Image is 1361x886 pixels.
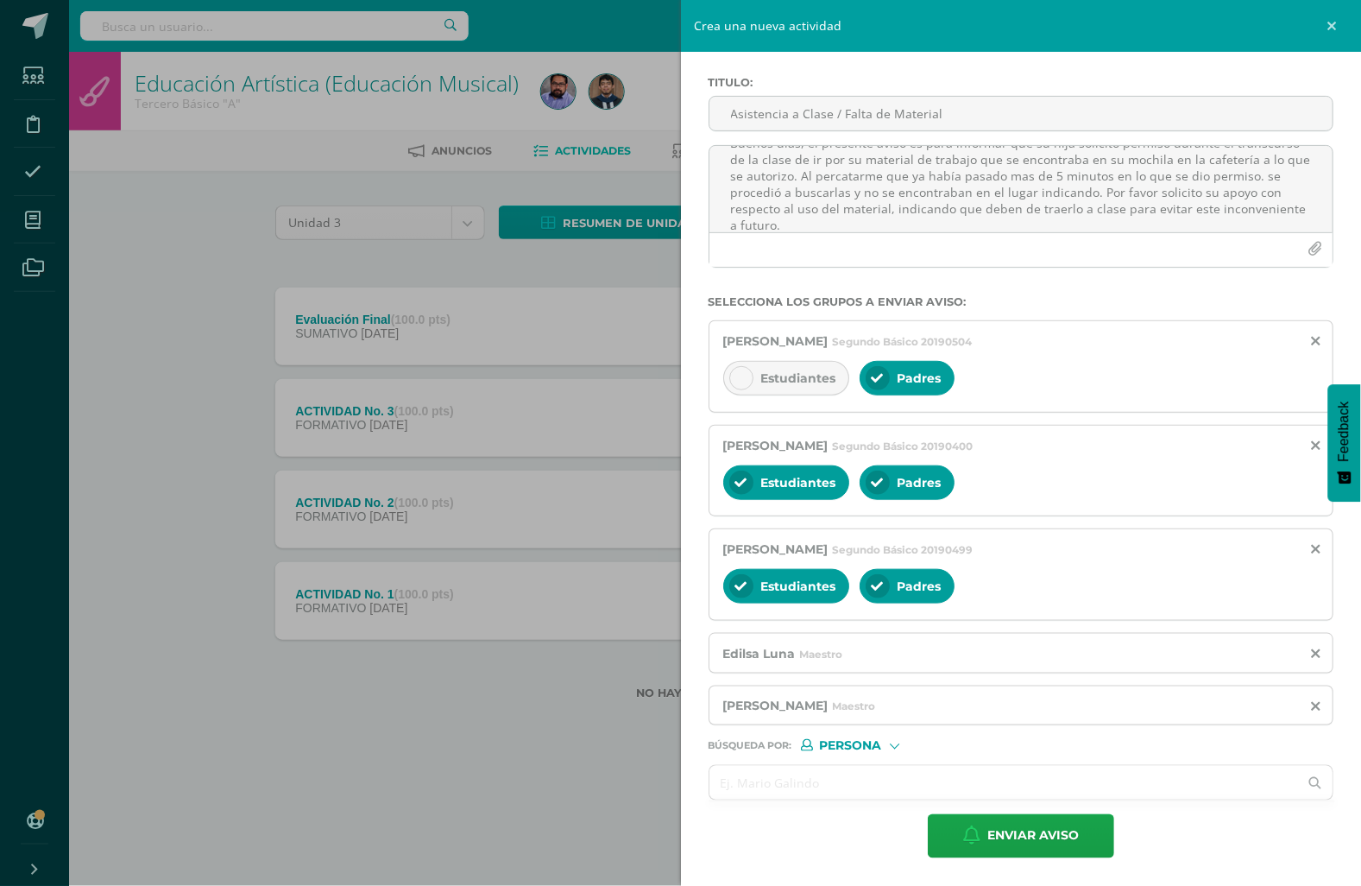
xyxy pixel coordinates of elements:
[709,741,792,750] span: Búsqueda por :
[723,541,829,557] span: [PERSON_NAME]
[820,741,882,750] span: Persona
[709,76,1334,89] label: Titulo :
[761,579,836,594] span: Estudiantes
[723,646,796,661] span: Edilsa Luna
[1328,384,1361,502] button: Feedback - Mostrar encuesta
[801,739,930,751] div: [object Object]
[987,815,1079,858] span: Enviar aviso
[723,698,829,713] span: [PERSON_NAME]
[761,370,836,386] span: Estudiantes
[723,438,829,453] span: [PERSON_NAME]
[833,440,973,452] span: Segundo Básico 20190400
[898,475,942,490] span: Padres
[723,333,829,349] span: [PERSON_NAME]
[1337,402,1352,462] span: Feedback
[898,370,942,386] span: Padres
[761,475,836,490] span: Estudiantes
[928,814,1114,858] button: Enviar aviso
[709,295,1334,308] label: Selecciona los grupos a enviar aviso :
[709,766,1299,800] input: Ej. Mario Galindo
[800,648,843,661] span: Maestro
[833,699,876,712] span: Maestro
[833,543,973,556] span: Segundo Básico 20190499
[833,335,973,348] span: Segundo Básico 20190504
[709,146,1333,232] textarea: Buenos días, el presente aviso es para informar que su hija solicito permiso durante el transcurs...
[898,579,942,594] span: Padres
[709,97,1333,130] input: Titulo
